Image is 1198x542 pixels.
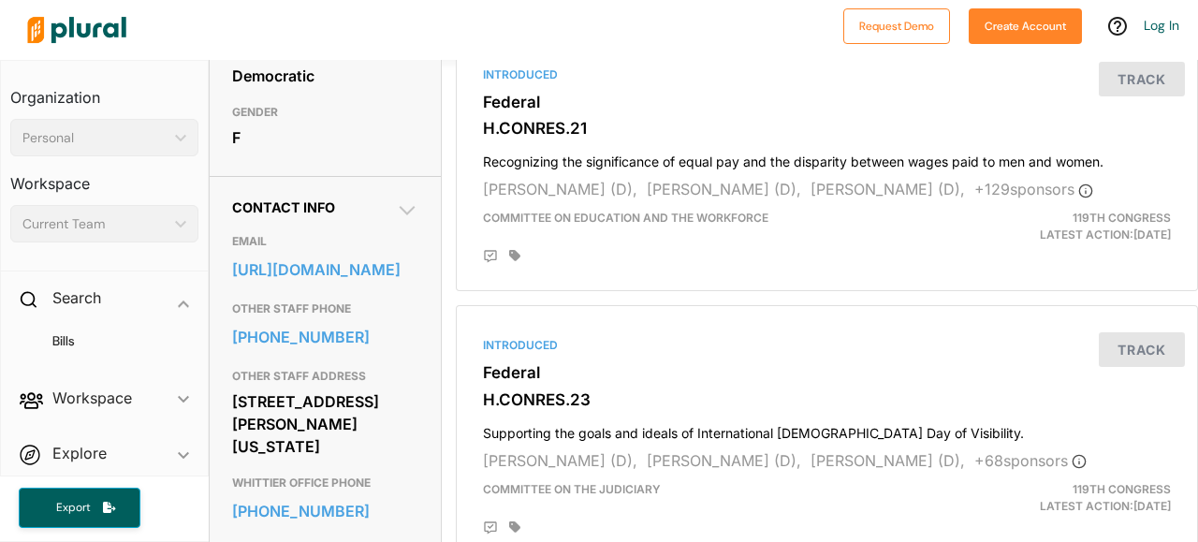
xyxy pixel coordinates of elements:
a: Request Demo [843,15,950,35]
span: Committee on the Judiciary [483,482,661,496]
span: + 129 sponsor s [974,180,1093,198]
span: Contact Info [232,199,335,215]
a: Bills [29,332,189,350]
div: Introduced [483,66,1171,83]
span: [PERSON_NAME] (D), [483,180,637,198]
h3: WHITTIER OFFICE PHONE [232,472,418,494]
h3: Federal [483,363,1171,382]
span: [PERSON_NAME] (D), [483,451,637,470]
h3: OTHER STAFF PHONE [232,298,418,320]
h3: H.CONRES.21 [483,119,1171,138]
div: Introduced [483,337,1171,354]
div: Personal [22,128,168,148]
span: [PERSON_NAME] (D), [647,180,801,198]
span: 119th Congress [1073,482,1171,496]
a: [URL][DOMAIN_NAME] [232,256,418,284]
a: [PHONE_NUMBER] [232,323,418,351]
div: Latest Action: [DATE] [946,481,1185,515]
div: Latest Action: [DATE] [946,210,1185,243]
h3: OTHER STAFF ADDRESS [232,365,418,388]
span: 119th Congress [1073,211,1171,225]
h2: Search [52,287,101,308]
h3: Federal [483,93,1171,111]
h4: Recognizing the significance of equal pay and the disparity between wages paid to men and women. [483,145,1171,170]
div: [STREET_ADDRESS][PERSON_NAME][US_STATE] [232,388,418,461]
span: + 68 sponsor s [974,451,1087,470]
div: Current Team [22,214,168,234]
span: Committee on Education and the Workforce [483,211,768,225]
a: Create Account [969,15,1082,35]
button: Track [1099,332,1185,367]
div: F [232,124,418,152]
button: Track [1099,62,1185,96]
span: [PERSON_NAME] (D), [647,451,801,470]
h3: Organization [10,70,198,111]
a: Log In [1144,17,1179,34]
span: [PERSON_NAME] (D), [811,180,965,198]
button: Export [19,488,140,528]
h3: H.CONRES.23 [483,390,1171,409]
h3: GENDER [232,101,418,124]
div: Add tags [509,520,520,534]
h3: EMAIL [232,230,418,253]
div: Add tags [509,249,520,262]
h4: Supporting the goals and ideals of International [DEMOGRAPHIC_DATA] Day of Visibility. [483,417,1171,442]
h3: Workspace [10,156,198,198]
div: Add Position Statement [483,249,498,264]
div: Democratic [232,62,418,90]
button: Request Demo [843,8,950,44]
span: Export [43,500,103,516]
button: Create Account [969,8,1082,44]
a: [PHONE_NUMBER] [232,497,418,525]
span: [PERSON_NAME] (D), [811,451,965,470]
div: Add Position Statement [483,520,498,535]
